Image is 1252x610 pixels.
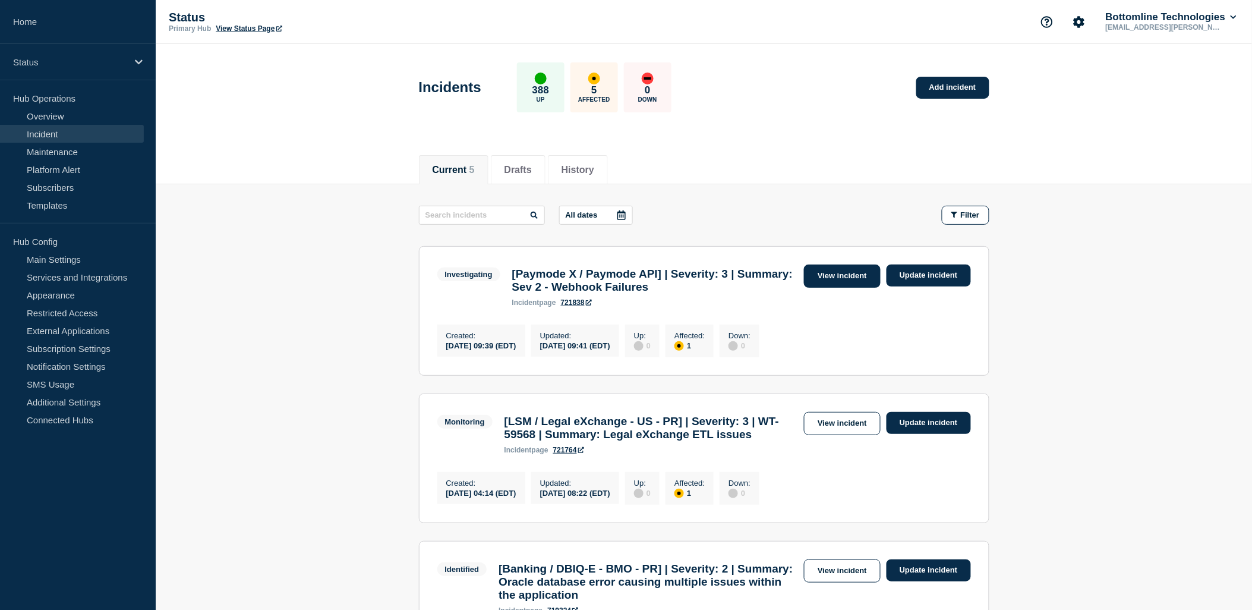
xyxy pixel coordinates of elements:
[887,265,971,287] a: Update incident
[804,265,881,288] a: View incident
[674,479,705,488] p: Affected :
[537,96,545,103] p: Up
[1103,23,1227,32] p: [EMAIL_ADDRESS][PERSON_NAME][DOMAIN_NAME]
[559,206,633,225] button: All dates
[634,479,651,488] p: Up :
[169,24,211,33] p: Primary Hub
[553,446,584,454] a: 721764
[645,84,650,96] p: 0
[634,341,644,351] div: disabled
[887,412,971,434] a: Update incident
[729,488,750,498] div: 0
[540,340,610,350] div: [DATE] 09:41 (EDT)
[729,479,750,488] p: Down :
[674,488,705,498] div: 1
[562,165,594,175] button: History
[638,96,657,103] p: Down
[535,73,547,84] div: up
[578,96,610,103] p: Affected
[566,210,598,219] p: All dates
[642,73,654,84] div: down
[729,489,738,498] div: disabled
[540,331,610,340] p: Updated :
[942,206,989,225] button: Filter
[804,412,881,435] a: View incident
[446,331,516,340] p: Created :
[446,488,516,498] div: [DATE] 04:14 (EDT)
[419,79,481,96] h1: Incidents
[469,165,475,175] span: 5
[499,562,798,602] h3: [Banking / DBIQ-E - BMO - PR] | Severity: 2 | Summary: Oracle database error causing multiple iss...
[512,298,540,307] span: incident
[532,84,549,96] p: 388
[504,165,532,175] button: Drafts
[437,562,487,576] span: Identified
[419,206,545,225] input: Search incidents
[437,268,500,281] span: Investigating
[674,341,684,351] div: affected
[437,415,493,429] span: Monitoring
[512,298,556,307] p: page
[540,479,610,488] p: Updated :
[446,340,516,350] div: [DATE] 09:39 (EDT)
[961,210,980,219] span: Filter
[634,331,651,340] p: Up :
[588,73,600,84] div: affected
[887,559,971,581] a: Update incident
[13,57,127,67] p: Status
[634,489,644,498] div: disabled
[504,446,532,454] span: incident
[446,479,516,488] p: Created :
[674,340,705,351] div: 1
[433,165,475,175] button: Current 5
[169,11,406,24] p: Status
[634,488,651,498] div: 0
[216,24,282,33] a: View Status Page
[804,559,881,583] a: View incident
[512,268,798,294] h3: [Paymode X / Paymode API] | Severity: 3 | Summary: Sev 2 - Webhook Failures
[540,488,610,498] div: [DATE] 08:22 (EDT)
[729,340,750,351] div: 0
[729,341,738,351] div: disabled
[504,446,548,454] p: page
[504,415,798,441] h3: [LSM / Legal eXchange - US - PR] | Severity: 3 | WT-59568 | Summary: Legal eXchange ETL issues
[1067,10,1092,34] button: Account settings
[674,489,684,498] div: affected
[729,331,750,340] p: Down :
[674,331,705,340] p: Affected :
[634,340,651,351] div: 0
[916,77,989,99] a: Add incident
[591,84,597,96] p: 5
[1035,10,1059,34] button: Support
[1103,11,1239,23] button: Bottomline Technologies
[561,298,592,307] a: 721838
